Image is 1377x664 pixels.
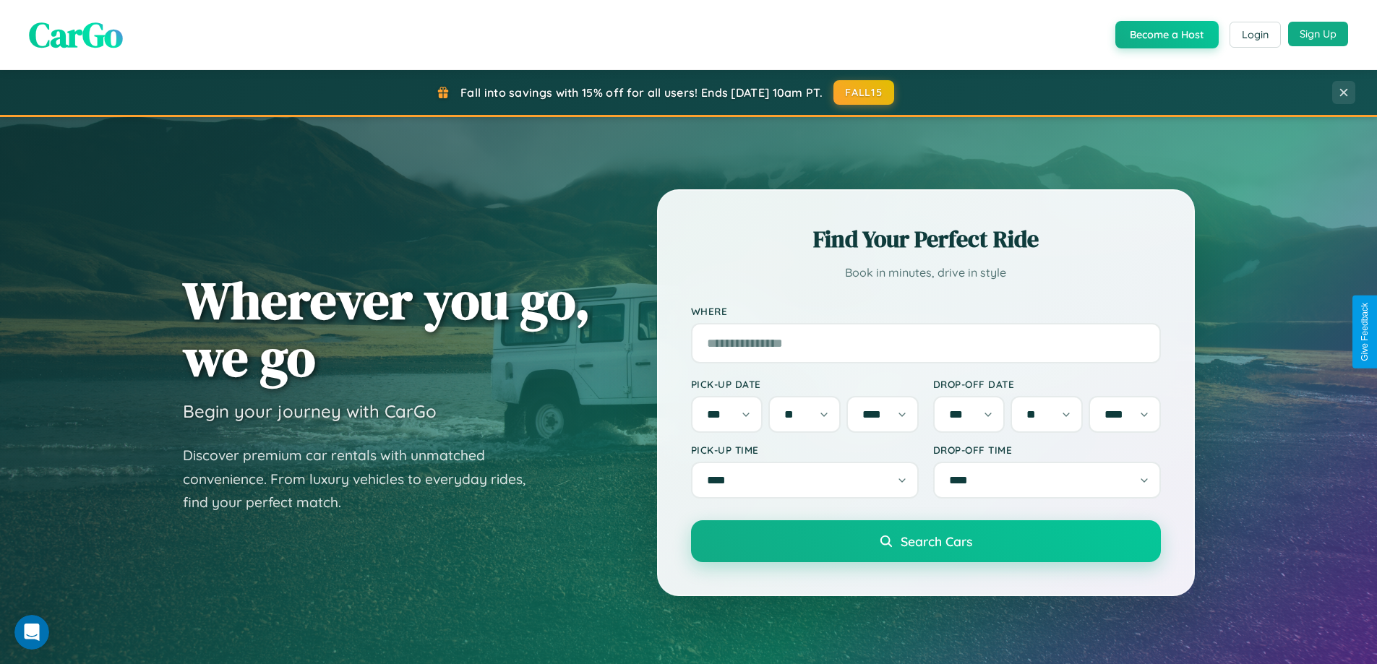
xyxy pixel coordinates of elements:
label: Drop-off Date [933,378,1161,390]
p: Discover premium car rentals with unmatched convenience. From luxury vehicles to everyday rides, ... [183,444,544,514]
h3: Begin your journey with CarGo [183,400,437,422]
iframe: Intercom live chat [14,615,49,650]
h2: Find Your Perfect Ride [691,223,1161,255]
span: Search Cars [901,533,972,549]
p: Book in minutes, drive in style [691,262,1161,283]
span: CarGo [29,11,123,59]
label: Pick-up Date [691,378,919,390]
button: FALL15 [833,80,894,105]
label: Drop-off Time [933,444,1161,456]
button: Sign Up [1288,22,1348,46]
label: Where [691,305,1161,317]
span: Fall into savings with 15% off for all users! Ends [DATE] 10am PT. [460,85,823,100]
button: Login [1230,22,1281,48]
div: Give Feedback [1360,303,1370,361]
label: Pick-up Time [691,444,919,456]
h1: Wherever you go, we go [183,272,591,386]
button: Become a Host [1115,21,1219,48]
button: Search Cars [691,520,1161,562]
